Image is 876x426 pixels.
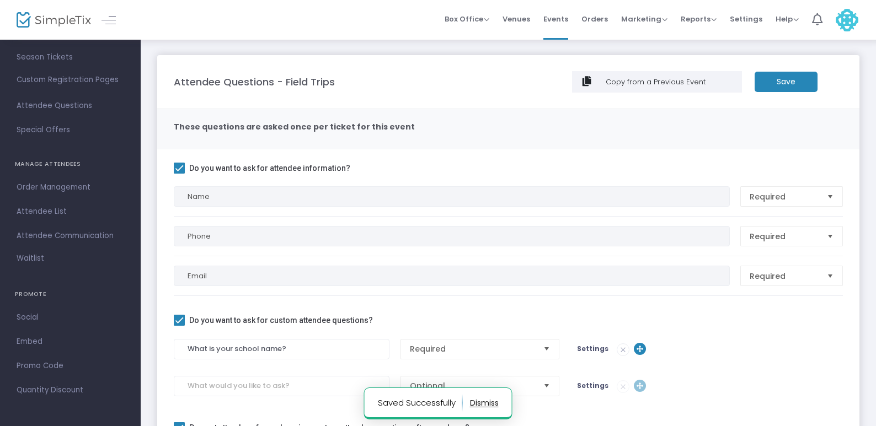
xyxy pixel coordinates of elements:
[17,310,124,325] span: Social
[577,344,608,353] span: Settings
[15,153,126,175] h4: MANAGE ATTENDEES
[617,344,629,355] img: cross.png
[750,271,818,282] span: Required
[822,266,838,285] button: Select
[503,5,530,33] span: Venues
[174,74,335,89] m-panel-title: Attendee Questions - Field Trips
[17,204,124,219] span: Attendee List
[776,14,799,24] span: Help
[174,121,415,133] m-panel-subtitle: These questions are asked once per ticket for this event
[470,394,499,412] button: dismiss
[543,5,568,33] span: Events
[750,191,818,202] span: Required
[189,161,350,175] span: Do you want to ask for attendee information?
[17,180,124,195] span: Order Management
[17,359,124,373] span: Promo Code
[17,253,44,264] span: Waitlist
[17,50,124,64] span: Season Tickets
[410,380,535,391] span: Optional
[17,123,124,137] span: Special Offers
[822,187,838,206] button: Select
[174,339,389,359] input: What would you like to ask?
[539,376,554,396] button: Select
[17,229,124,243] span: Attendee Communication
[822,227,838,246] button: Select
[17,383,124,397] span: Quantity Discount
[604,77,738,88] div: Copy from a Previous Event
[634,343,646,355] img: expandArrows.svg
[378,394,463,412] p: Saved Successfully
[445,14,489,24] span: Box Office
[621,14,667,24] span: Marketing
[581,5,608,33] span: Orders
[410,343,535,354] span: Required
[750,231,818,242] span: Required
[174,376,389,396] input: What would you like to ask?
[730,5,762,33] span: Settings
[577,381,608,390] span: Settings
[189,314,373,327] span: Do you want to ask for custom attendee questions?
[17,99,124,113] span: Attendee Questions
[539,339,554,359] button: Select
[755,72,818,92] m-button: Save
[15,283,126,305] h4: PROMOTE
[681,14,717,24] span: Reports
[17,74,119,85] span: Custom Registration Pages
[17,335,124,349] span: Embed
